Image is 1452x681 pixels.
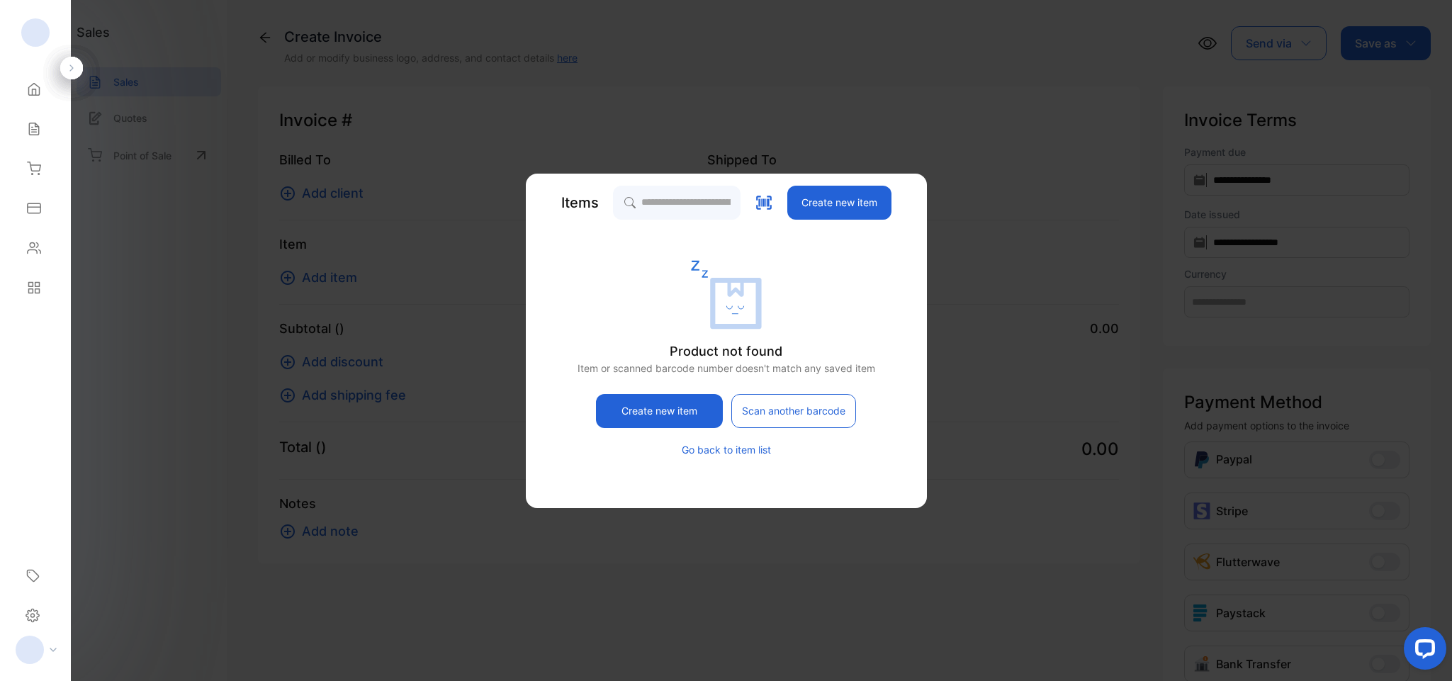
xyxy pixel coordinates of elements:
button: Create new item [596,394,723,428]
iframe: LiveChat chat widget [1392,621,1452,681]
img: empty state [691,259,762,330]
p: Product not found [670,342,782,361]
p: Item or scanned barcode number doesn't match any saved item [569,361,884,376]
p: Items [561,192,599,213]
button: Scan another barcode [731,394,856,428]
button: Go back to item list [682,442,771,457]
button: Create new item [787,186,891,220]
